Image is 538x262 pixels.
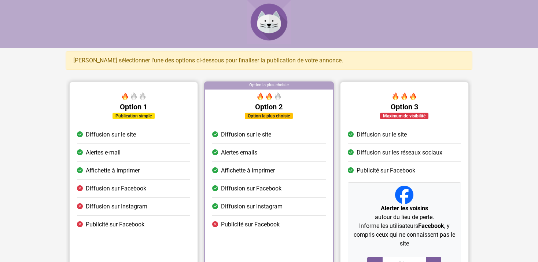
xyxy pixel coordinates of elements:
div: Option la plus choisie [205,82,333,90]
p: Informe les utilisateurs , y compris ceux qui ne connaissent pas le site [351,222,458,248]
div: Option la plus choisie [245,113,293,119]
span: Diffusion sur le site [221,130,271,139]
span: Diffusion sur Facebook [221,184,281,193]
span: Diffusion sur Instagram [221,202,283,211]
span: Alertes e-mail [86,148,121,157]
h5: Option 2 [212,102,325,111]
div: [PERSON_NAME] sélectionner l'une des options ci-dessous pour finaliser la publication de votre an... [66,51,472,70]
span: Diffusion sur Instagram [86,202,147,211]
span: Diffusion sur les réseaux sociaux [357,148,442,157]
span: Affichette à imprimer [221,166,275,175]
span: Alertes emails [221,148,257,157]
div: Publication simple [113,113,155,119]
span: Publicité sur Facebook [86,220,144,229]
span: Publicité sur Facebook [221,220,280,229]
strong: Alerter les voisins [381,205,428,212]
span: Diffusion sur Facebook [86,184,146,193]
h5: Option 3 [348,102,461,111]
span: Diffusion sur le site [86,130,136,139]
h5: Option 1 [77,102,190,111]
span: Diffusion sur le site [357,130,407,139]
strong: Facebook [418,222,444,229]
span: Publicité sur Facebook [357,166,415,175]
img: Facebook [395,186,413,204]
p: autour du lieu de perte. [351,204,458,222]
div: Maximum de visibilité [380,113,428,119]
span: Affichette à imprimer [86,166,140,175]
